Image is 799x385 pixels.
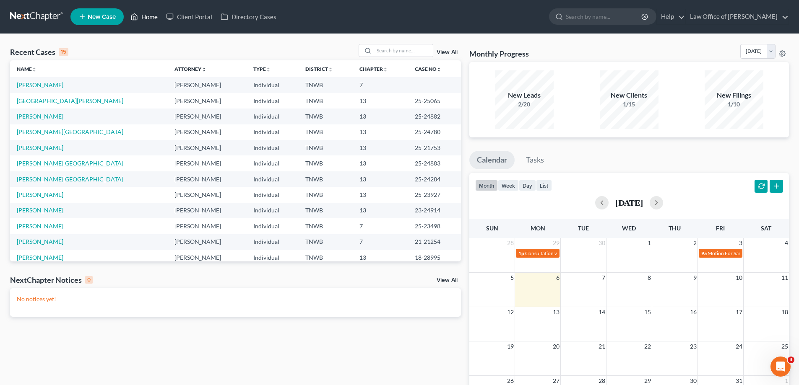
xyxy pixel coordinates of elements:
button: list [536,180,552,191]
a: Directory Cases [216,9,281,24]
td: TNWB [299,77,353,93]
td: 7 [353,218,408,234]
div: New Clients [600,90,658,100]
td: TNWB [299,187,353,202]
button: month [475,180,498,191]
div: 15 [59,48,68,56]
div: 2/20 [495,100,554,109]
td: 25-24780 [408,124,461,140]
td: Individual [247,93,299,109]
td: Individual [247,203,299,218]
a: [PERSON_NAME] [17,191,63,198]
a: Tasks [518,151,552,169]
span: 13 [552,307,560,317]
span: 1 [647,238,652,248]
span: 3 [788,357,794,363]
td: [PERSON_NAME] [168,234,247,250]
span: Thu [669,225,681,232]
td: 13 [353,203,408,218]
a: Chapterunfold_more [359,66,388,72]
span: Fri [716,225,725,232]
a: [PERSON_NAME][GEOGRAPHIC_DATA] [17,176,123,183]
td: Individual [247,124,299,140]
a: Attorneyunfold_more [174,66,206,72]
a: [PERSON_NAME] [17,207,63,214]
td: 13 [353,187,408,202]
td: Individual [247,218,299,234]
td: [PERSON_NAME] [168,155,247,171]
td: Individual [247,234,299,250]
span: 24 [735,341,743,351]
a: [PERSON_NAME][GEOGRAPHIC_DATA] [17,128,123,135]
td: [PERSON_NAME] [168,218,247,234]
td: TNWB [299,155,353,171]
td: [PERSON_NAME] [168,171,247,187]
td: [PERSON_NAME] [168,77,247,93]
td: 25-23498 [408,218,461,234]
i: unfold_more [32,67,37,72]
span: Consultation w/[PERSON_NAME] - Emergency 13 [525,250,634,256]
i: unfold_more [328,67,333,72]
span: Sat [761,225,771,232]
td: Individual [247,109,299,124]
p: No notices yet! [17,295,454,303]
td: TNWB [299,140,353,155]
i: unfold_more [266,67,271,72]
span: 9 [692,273,697,283]
a: Help [657,9,685,24]
span: New Case [88,14,116,20]
a: Typeunfold_more [253,66,271,72]
td: 25-24284 [408,171,461,187]
span: 3 [738,238,743,248]
span: 20 [552,341,560,351]
span: 12 [506,307,515,317]
span: 8 [647,273,652,283]
td: [PERSON_NAME] [168,109,247,124]
span: 29 [552,238,560,248]
span: 22 [643,341,652,351]
td: Individual [247,77,299,93]
a: Home [126,9,162,24]
span: 19 [506,341,515,351]
td: TNWB [299,93,353,109]
i: unfold_more [383,67,388,72]
td: 13 [353,250,408,265]
span: 7 [601,273,606,283]
td: [PERSON_NAME] [168,250,247,265]
span: 9a [701,250,707,256]
span: 23 [689,341,697,351]
a: Client Portal [162,9,216,24]
span: 10 [735,273,743,283]
div: NextChapter Notices [10,275,93,285]
td: 25-24882 [408,109,461,124]
span: 1p [518,250,524,256]
a: View All [437,277,458,283]
a: [PERSON_NAME] [17,222,63,230]
span: 17 [735,307,743,317]
span: 6 [555,273,560,283]
span: Sun [486,225,498,232]
iframe: Intercom live chat [770,357,791,377]
span: 18 [781,307,789,317]
td: TNWB [299,250,353,265]
td: Individual [247,140,299,155]
span: 2 [692,238,697,248]
input: Search by name... [566,9,643,24]
button: day [519,180,536,191]
input: Search by name... [374,44,433,57]
span: 14 [598,307,606,317]
td: [PERSON_NAME] [168,93,247,109]
span: 16 [689,307,697,317]
td: Individual [247,155,299,171]
td: 25-21753 [408,140,461,155]
td: 25-24883 [408,155,461,171]
td: [PERSON_NAME] [168,140,247,155]
a: Case Nounfold_more [415,66,442,72]
td: TNWB [299,109,353,124]
td: TNWB [299,171,353,187]
td: TNWB [299,218,353,234]
a: [PERSON_NAME][GEOGRAPHIC_DATA] [17,160,123,167]
td: 25-23927 [408,187,461,202]
td: Individual [247,187,299,202]
td: 13 [353,140,408,155]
